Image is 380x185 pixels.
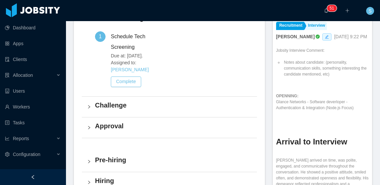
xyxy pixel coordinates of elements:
[5,53,61,66] a: icon: auditClients
[5,116,61,129] a: icon: profileTasks
[283,59,369,77] li: Notes about candidate: (personality, communication skills, something interesting the candidate me...
[82,97,257,117] div: icon: rightChallenge
[111,77,141,87] button: Complete
[95,101,252,110] h4: Challenge
[368,7,371,15] span: S
[87,160,91,164] i: icon: right
[82,151,257,172] div: icon: rightPre-hiring
[87,180,91,184] i: icon: right
[99,34,102,39] span: 1
[327,5,336,12] sup: 51
[5,37,61,50] a: icon: appstoreApps
[87,126,91,130] i: icon: right
[95,121,252,131] h4: Approval
[345,8,350,13] i: icon: plus
[5,73,10,77] i: icon: solution
[87,18,91,22] i: icon: right
[330,5,332,12] p: 5
[276,93,369,111] p: Glance Networks - Software deverloper - Authentication & Integration (Node.js Focus)
[5,84,61,98] a: icon: robotUsers
[87,105,91,109] i: icon: right
[13,73,33,78] span: Allocation
[5,100,61,113] a: icon: userWorkers
[13,152,40,157] span: Configuration
[305,22,327,30] a: Interview
[276,34,315,39] strong: [PERSON_NAME]
[276,137,369,147] h3: Arrival to Interview
[111,67,149,72] a: [PERSON_NAME]
[325,35,329,39] i: icon: edit
[95,155,252,165] h4: Pre-hiring
[332,5,334,12] p: 1
[13,136,29,141] span: Reports
[111,52,169,59] span: Due at: [DATE].
[82,117,257,138] div: icon: rightApproval
[276,22,304,30] a: Recruitment
[111,31,169,52] div: Schedule Tech Screening
[334,34,367,39] span: [DATE] 9:22 PM
[111,59,169,73] span: Assigned to:
[5,21,61,34] a: icon: pie-chartDashboard
[5,152,10,157] i: icon: setting
[5,136,10,141] i: icon: line-chart
[324,8,329,13] i: icon: bell
[276,94,299,98] strong: OPENNING:
[111,79,141,84] a: Complete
